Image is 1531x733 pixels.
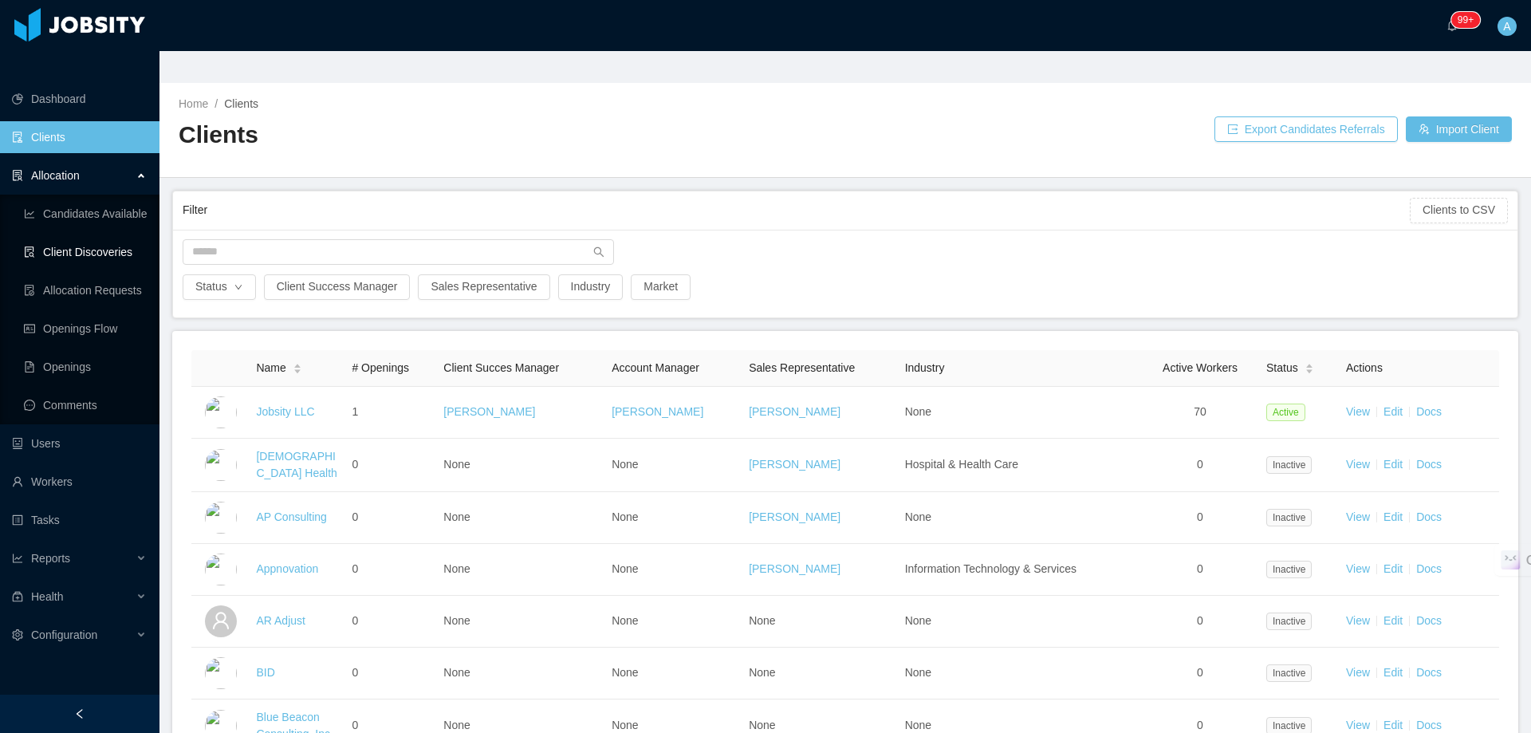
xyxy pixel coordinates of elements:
span: 1 [352,405,358,418]
span: None [612,719,638,731]
td: 0 [345,439,437,492]
a: Edit [1383,405,1403,418]
span: None [612,458,638,471]
a: [PERSON_NAME] [749,562,840,575]
td: 0 [1140,596,1260,648]
a: Docs [1416,614,1442,627]
span: None [443,562,470,575]
div: Filter [183,195,1410,225]
span: Status [1266,360,1298,376]
a: Appnovation [256,562,318,575]
a: AR Adjust [256,614,305,627]
a: Docs [1416,405,1442,418]
span: None [612,510,638,523]
a: View [1346,666,1370,679]
i: icon: caret-up [293,361,301,366]
a: icon: file-textOpenings [24,351,147,383]
i: icon: user [211,611,230,630]
span: Hospital & Health Care [905,458,1018,471]
i: icon: solution [12,170,23,181]
span: None [443,614,470,627]
a: [DEMOGRAPHIC_DATA] Health [256,450,337,479]
span: Active [1266,404,1305,421]
td: 0 [1140,648,1260,700]
td: 0 [345,596,437,648]
span: Active Workers [1163,361,1238,374]
span: Inactive [1266,509,1312,526]
a: Docs [1416,510,1442,523]
button: icon: usergroup-addImport Client [1406,116,1512,142]
span: Industry [905,361,945,374]
a: [PERSON_NAME] [749,458,840,471]
i: icon: setting [12,629,23,640]
span: None [443,458,470,471]
span: None [443,666,470,679]
a: icon: robotUsers [12,428,147,459]
button: Statusicon: down [183,274,256,300]
span: Inactive [1266,561,1312,578]
button: Client Success Manager [264,274,411,300]
a: View [1346,614,1370,627]
td: 0 [345,492,437,544]
span: None [905,666,931,679]
i: icon: caret-down [293,368,301,372]
a: Docs [1416,562,1442,575]
a: [PERSON_NAME] [749,405,840,418]
a: icon: idcardOpenings Flow [24,313,147,345]
a: icon: file-doneAllocation Requests [24,274,147,306]
span: Information Technology & Services [905,562,1076,575]
span: Health [31,590,63,603]
span: Account Manager [612,361,699,374]
a: [PERSON_NAME] [443,405,535,418]
div: Sort [1305,361,1314,372]
i: icon: search [593,246,604,258]
span: None [905,405,931,418]
span: None [905,719,931,731]
span: None [612,614,638,627]
a: Home [179,97,208,110]
span: None [749,719,775,731]
i: icon: medicine-box [12,591,23,602]
button: icon: exportExport Candidates Referrals [1214,116,1398,142]
a: icon: userWorkers [12,466,147,498]
span: Reports [31,552,70,565]
a: Jobsity LLC [256,405,314,418]
a: View [1346,458,1370,471]
button: Industry [558,274,624,300]
a: Docs [1416,458,1442,471]
td: 0 [345,648,437,700]
span: # Openings [352,361,409,374]
span: None [443,719,470,731]
img: 6a95fc60-fa44-11e7-a61b-55864beb7c96_5a5d513336692-400w.png [205,502,237,534]
a: View [1346,510,1370,523]
span: Inactive [1266,456,1312,474]
a: Docs [1416,666,1442,679]
span: Actions [1346,361,1383,374]
span: Inactive [1266,613,1312,630]
img: dc41d540-fa30-11e7-b498-73b80f01daf1_657caab8ac997-400w.png [205,396,237,428]
span: Client Succes Manager [443,361,559,374]
span: / [214,97,218,110]
span: Clients [224,97,258,110]
a: icon: auditClients [12,121,147,153]
h2: Clients [179,119,845,152]
span: Name [256,360,285,376]
span: A [1503,17,1510,36]
a: icon: profileTasks [12,504,147,536]
img: 6a96eda0-fa44-11e7-9f69-c143066b1c39_5a5d5161a4f93-400w.png [205,554,237,585]
a: Edit [1383,562,1403,575]
td: 0 [345,544,437,596]
td: 0 [1140,439,1260,492]
i: icon: caret-up [1305,361,1313,366]
a: Edit [1383,458,1403,471]
a: icon: line-chartCandidates Available [24,198,147,230]
a: [PERSON_NAME] [749,510,840,523]
span: Inactive [1266,664,1312,682]
a: View [1346,562,1370,575]
a: View [1346,719,1370,731]
button: Market [631,274,691,300]
i: icon: caret-down [1305,368,1313,372]
a: Edit [1383,719,1403,731]
a: icon: pie-chartDashboard [12,83,147,115]
i: icon: line-chart [12,553,23,564]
